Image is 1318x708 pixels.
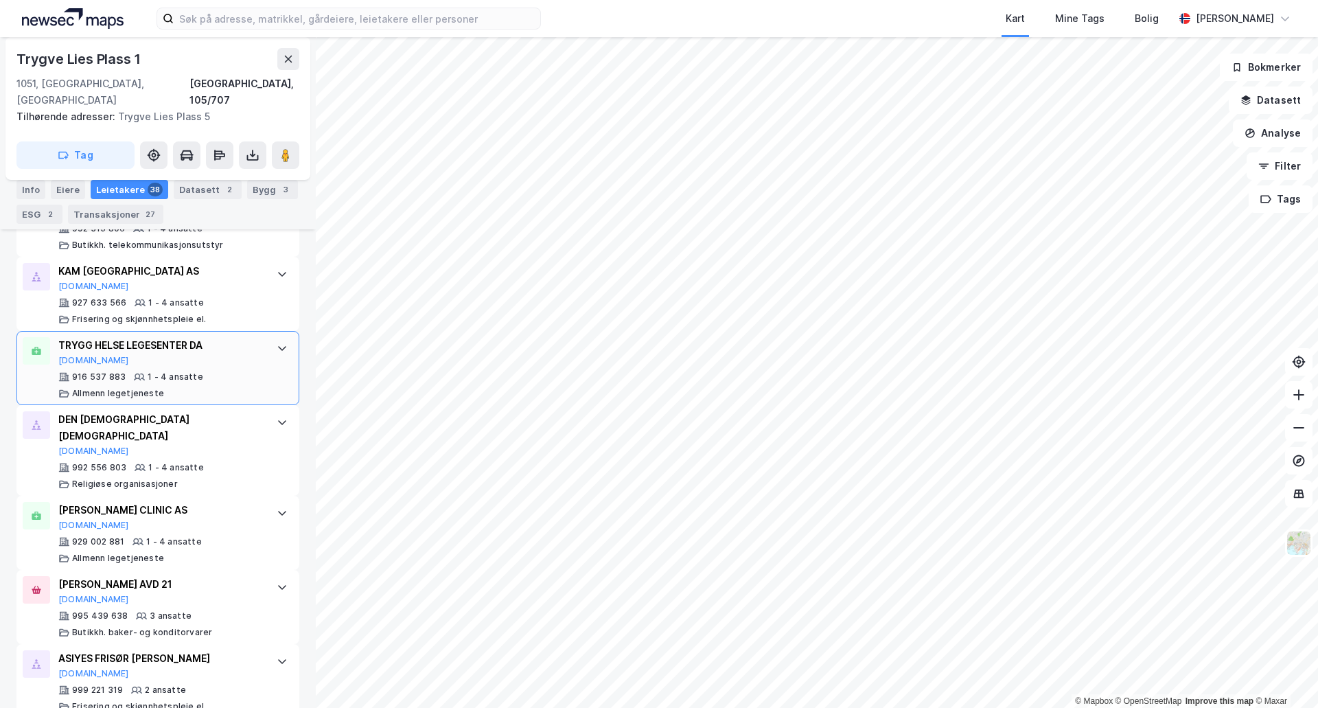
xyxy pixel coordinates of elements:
[247,180,298,199] div: Bygg
[1233,119,1313,147] button: Analyse
[148,297,204,308] div: 1 - 4 ansatte
[58,355,129,366] button: [DOMAIN_NAME]
[189,76,299,109] div: [GEOGRAPHIC_DATA], 105/707
[58,411,263,444] div: DEN [DEMOGRAPHIC_DATA] [DEMOGRAPHIC_DATA]
[72,462,126,473] div: 992 556 803
[174,8,540,29] input: Søk på adresse, matrikkel, gårdeiere, leietakere eller personer
[279,183,292,196] div: 3
[58,263,263,279] div: KAM [GEOGRAPHIC_DATA] AS
[58,502,263,518] div: [PERSON_NAME] CLINIC AS
[143,207,158,221] div: 27
[72,314,206,325] div: Frisering og skjønnhetspleie el.
[1249,642,1318,708] iframe: Chat Widget
[72,372,126,382] div: 916 537 883
[16,180,45,199] div: Info
[91,180,168,199] div: Leietakere
[16,205,62,224] div: ESG
[1286,530,1312,556] img: Z
[72,536,124,547] div: 929 002 881
[22,8,124,29] img: logo.a4113a55bc3d86da70a041830d287a7e.svg
[58,668,129,679] button: [DOMAIN_NAME]
[1247,152,1313,180] button: Filter
[1135,10,1159,27] div: Bolig
[72,553,164,564] div: Allmenn legetjeneste
[145,685,186,696] div: 2 ansatte
[72,610,128,621] div: 995 439 638
[58,594,129,605] button: [DOMAIN_NAME]
[58,337,263,354] div: TRYGG HELSE LEGESENTER DA
[1186,696,1253,706] a: Improve this map
[72,388,164,399] div: Allmenn legetjeneste
[58,446,129,457] button: [DOMAIN_NAME]
[148,462,204,473] div: 1 - 4 ansatte
[51,180,85,199] div: Eiere
[222,183,236,196] div: 2
[72,297,126,308] div: 927 633 566
[1229,87,1313,114] button: Datasett
[1006,10,1025,27] div: Kart
[72,627,212,638] div: Butikkh. baker- og konditorvarer
[1055,10,1105,27] div: Mine Tags
[58,650,263,667] div: ASIYES FRISØR [PERSON_NAME]
[16,141,135,169] button: Tag
[1196,10,1274,27] div: [PERSON_NAME]
[58,281,129,292] button: [DOMAIN_NAME]
[150,610,192,621] div: 3 ansatte
[1115,696,1182,706] a: OpenStreetMap
[58,576,263,593] div: [PERSON_NAME] AVD 21
[174,180,242,199] div: Datasett
[148,372,203,382] div: 1 - 4 ansatte
[148,183,163,196] div: 38
[43,207,57,221] div: 2
[72,685,123,696] div: 999 221 319
[16,48,143,70] div: Trygve Lies Plass 1
[58,520,129,531] button: [DOMAIN_NAME]
[1249,185,1313,213] button: Tags
[72,479,178,490] div: Religiøse organisasjoner
[1220,54,1313,81] button: Bokmerker
[146,536,202,547] div: 1 - 4 ansatte
[16,109,288,125] div: Trygve Lies Plass 5
[72,240,224,251] div: Butikkh. telekommunikasjonsutstyr
[16,76,189,109] div: 1051, [GEOGRAPHIC_DATA], [GEOGRAPHIC_DATA]
[68,205,163,224] div: Transaksjoner
[1249,642,1318,708] div: Kontrollprogram for chat
[1075,696,1113,706] a: Mapbox
[16,111,118,122] span: Tilhørende adresser:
